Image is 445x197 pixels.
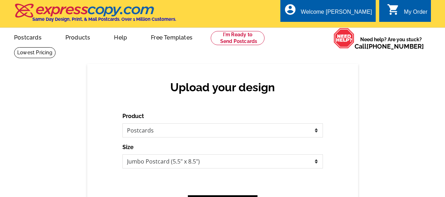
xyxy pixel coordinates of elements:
h2: Upload your design [129,81,316,94]
div: My Order [404,9,427,19]
img: help [333,28,355,49]
span: Need help? Are you stuck? [355,36,427,50]
a: Same Day Design, Print, & Mail Postcards. Over 1 Million Customers. [14,8,176,22]
a: [PHONE_NUMBER] [367,43,424,50]
label: Product [122,112,144,121]
label: Size [122,143,134,152]
i: account_circle [284,3,297,16]
a: shopping_cart My Order [387,8,427,17]
span: Call [355,43,424,50]
h4: Same Day Design, Print, & Mail Postcards. Over 1 Million Customers. [32,17,176,22]
a: Free Templates [140,29,204,45]
a: Help [103,29,138,45]
a: Products [54,29,102,45]
div: Welcome [PERSON_NAME] [301,9,372,19]
i: shopping_cart [387,3,400,16]
a: Postcards [3,29,53,45]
